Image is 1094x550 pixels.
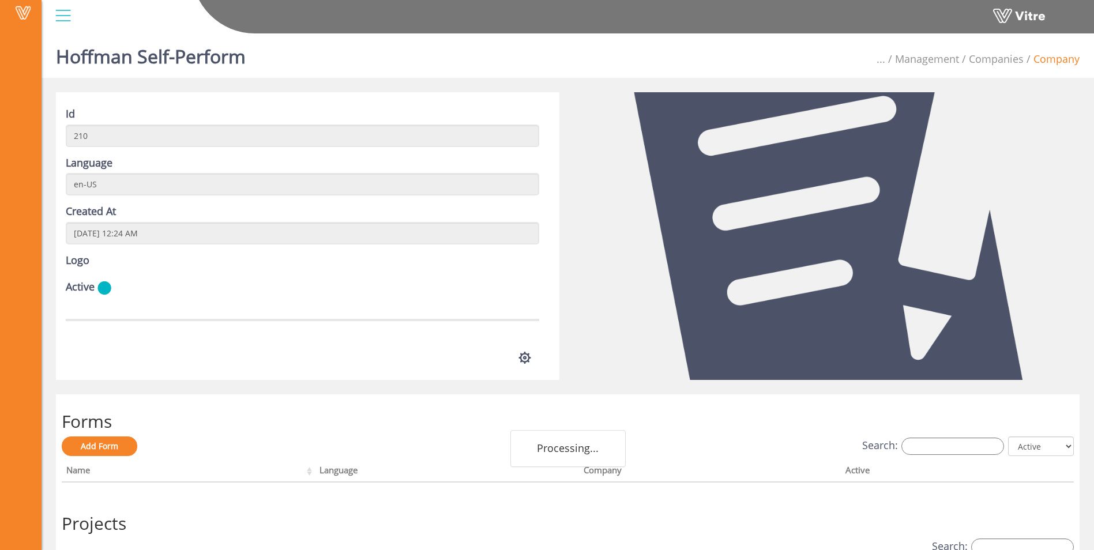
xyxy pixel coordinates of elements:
span: Add Form [81,440,118,451]
h1: Hoffman Self-Perform [56,29,246,78]
th: Company [579,461,841,483]
label: Search: [862,438,1004,455]
th: Active [841,461,1023,483]
a: Companies [969,52,1024,66]
th: Language [315,461,580,483]
a: Add Form [62,436,137,456]
span: ... [877,52,885,66]
h2: Forms [62,412,1074,431]
li: Company [1024,52,1080,67]
h2: Projects [62,514,1074,533]
label: Created At [66,204,116,219]
label: Language [66,156,112,171]
label: Id [66,107,75,122]
th: Name [62,461,315,483]
div: Processing... [510,430,626,467]
input: Search: [901,438,1004,455]
li: Management [885,52,959,67]
label: Logo [66,253,89,268]
img: yes [97,281,111,295]
label: Active [66,280,95,295]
